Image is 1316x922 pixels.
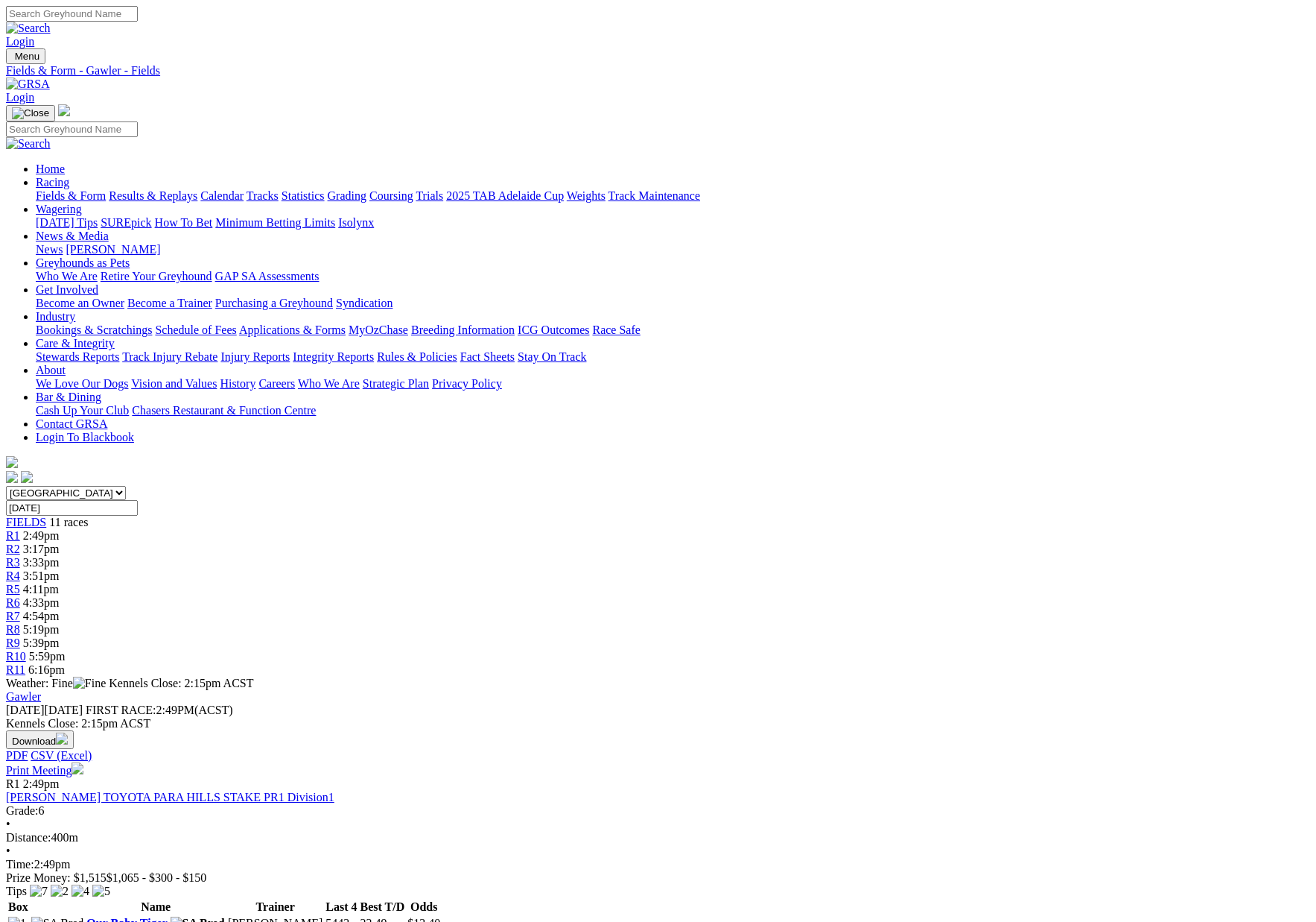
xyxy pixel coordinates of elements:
[6,569,20,582] a: R4
[23,543,60,555] span: 3:17pm
[6,48,45,64] button: Toggle navigation
[8,900,28,913] span: Box
[6,885,27,897] span: Tips
[6,500,138,516] input: Select date
[73,677,106,690] img: Fine
[6,556,20,569] a: R3
[36,176,69,189] a: Racing
[36,310,75,323] a: Industry
[6,78,50,91] img: GRSA
[36,297,1310,310] div: Get Involved
[132,404,316,417] a: Chasers Restaurant & Function Centre
[56,733,68,745] img: download.svg
[36,350,1310,364] div: Care & Integrity
[6,818,10,830] span: •
[432,377,502,390] a: Privacy Policy
[101,270,212,282] a: Retire Your Greyhound
[6,663,25,676] a: R11
[36,189,1310,203] div: Racing
[567,189,605,202] a: Weights
[23,529,60,542] span: 2:49pm
[36,203,82,215] a: Wagering
[23,569,60,582] span: 3:51pm
[36,431,134,443] a: Login To Blackbook
[6,91,34,104] a: Login
[6,471,18,483] img: facebook.svg
[66,243,160,256] a: [PERSON_NAME]
[49,516,88,528] span: 11 races
[36,404,129,417] a: Cash Up Your Club
[31,749,92,762] a: CSV (Excel)
[6,637,20,649] a: R9
[30,885,48,898] img: 7
[6,704,45,716] span: [DATE]
[101,216,151,229] a: SUREpick
[6,804,39,817] span: Grade:
[36,323,152,336] a: Bookings & Scratchings
[325,900,357,915] th: Last 4
[6,749,28,762] a: PDF
[36,364,66,376] a: About
[6,871,1310,885] div: Prize Money: $1,515
[6,749,1310,762] div: Download
[36,243,63,256] a: News
[407,900,441,915] th: Odds
[328,189,366,202] a: Grading
[6,831,1310,844] div: 400m
[6,64,1310,78] a: Fields & Form - Gawler - Fields
[220,350,290,363] a: Injury Reports
[6,583,20,596] a: R5
[6,844,10,857] span: •
[36,256,130,269] a: Greyhounds as Pets
[36,417,107,430] a: Contact GRSA
[377,350,457,363] a: Rules & Policies
[122,350,217,363] a: Track Injury Rebate
[36,350,119,363] a: Stewards Reports
[92,885,110,898] img: 5
[215,216,335,229] a: Minimum Betting Limits
[6,791,334,803] a: [PERSON_NAME] TOYOTA PARA HILLS STAKE PR1 Division1
[155,323,236,336] a: Schedule of Fees
[36,162,65,175] a: Home
[411,323,515,336] a: Breeding Information
[23,777,60,790] span: 2:49pm
[6,690,41,703] a: Gawler
[282,189,325,202] a: Statistics
[36,404,1310,417] div: Bar & Dining
[6,543,20,555] a: R2
[36,243,1310,256] div: News & Media
[36,297,124,309] a: Become an Owner
[36,270,98,282] a: Who We Are
[6,677,109,689] span: Weather: Fine
[6,105,55,121] button: Toggle navigation
[109,677,253,689] span: Kennels Close: 2:15pm ACST
[23,556,60,569] span: 3:33pm
[608,189,700,202] a: Track Maintenance
[6,529,20,542] a: R1
[6,777,20,790] span: R1
[155,216,213,229] a: How To Bet
[6,610,20,622] a: R7
[6,22,51,35] img: Search
[6,121,138,137] input: Search
[109,189,197,202] a: Results & Replays
[446,189,564,202] a: 2025 TAB Adelaide Cup
[6,623,20,636] a: R8
[51,885,69,898] img: 2
[6,516,46,528] a: FIELDS
[23,623,60,636] span: 5:19pm
[6,650,26,663] a: R10
[359,900,405,915] th: Best T/D
[6,35,34,48] a: Login
[36,216,98,229] a: [DATE] Tips
[363,377,429,390] a: Strategic Plan
[338,216,374,229] a: Isolynx
[71,762,83,774] img: printer.svg
[36,230,109,242] a: News & Media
